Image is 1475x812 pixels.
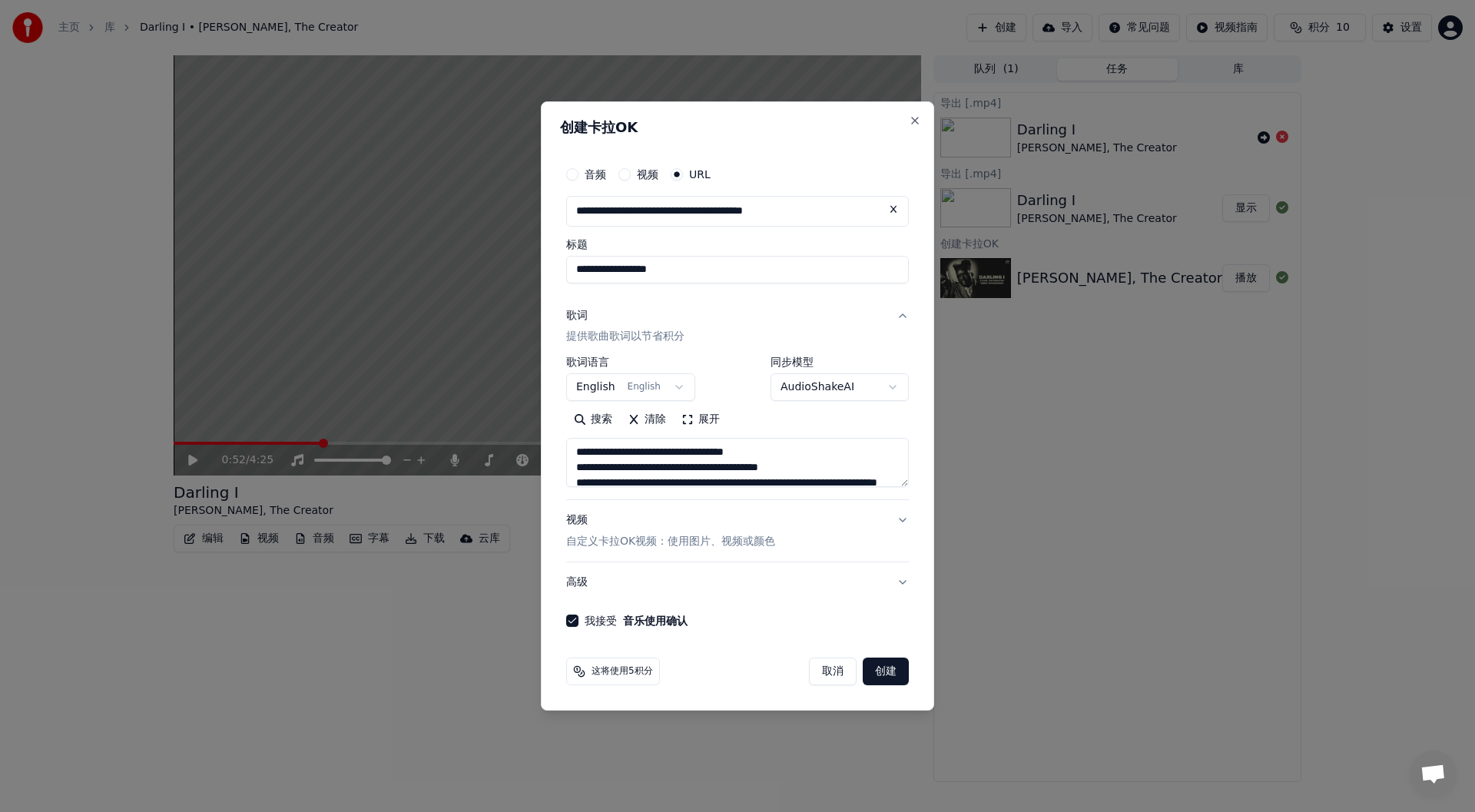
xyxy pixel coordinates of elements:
[566,408,620,433] button: 搜索
[585,615,688,626] label: 我接受
[566,330,684,345] p: 提供歌曲歌词以节省积分
[566,296,909,357] button: 歌词提供歌曲歌词以节省积分
[566,357,695,368] label: 歌词语言
[863,658,909,685] button: 创建
[592,665,653,678] span: 这将使用5积分
[566,513,775,550] div: 视频
[560,121,915,134] h2: 创建卡拉OK
[566,562,909,602] button: 高级
[771,357,909,368] label: 同步模型
[809,658,857,685] button: 取消
[674,408,728,433] button: 展开
[566,534,775,549] p: 自定义卡拉OK视频：使用图片、视频或颜色
[566,308,588,323] div: 歌词
[637,169,658,180] label: 视频
[623,615,688,626] button: 我接受
[566,501,909,562] button: 视频自定义卡拉OK视频：使用图片、视频或颜色
[689,169,711,180] label: URL
[566,357,909,500] div: 歌词提供歌曲歌词以节省积分
[566,239,909,250] label: 标题
[620,408,674,433] button: 清除
[585,169,606,180] label: 音频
